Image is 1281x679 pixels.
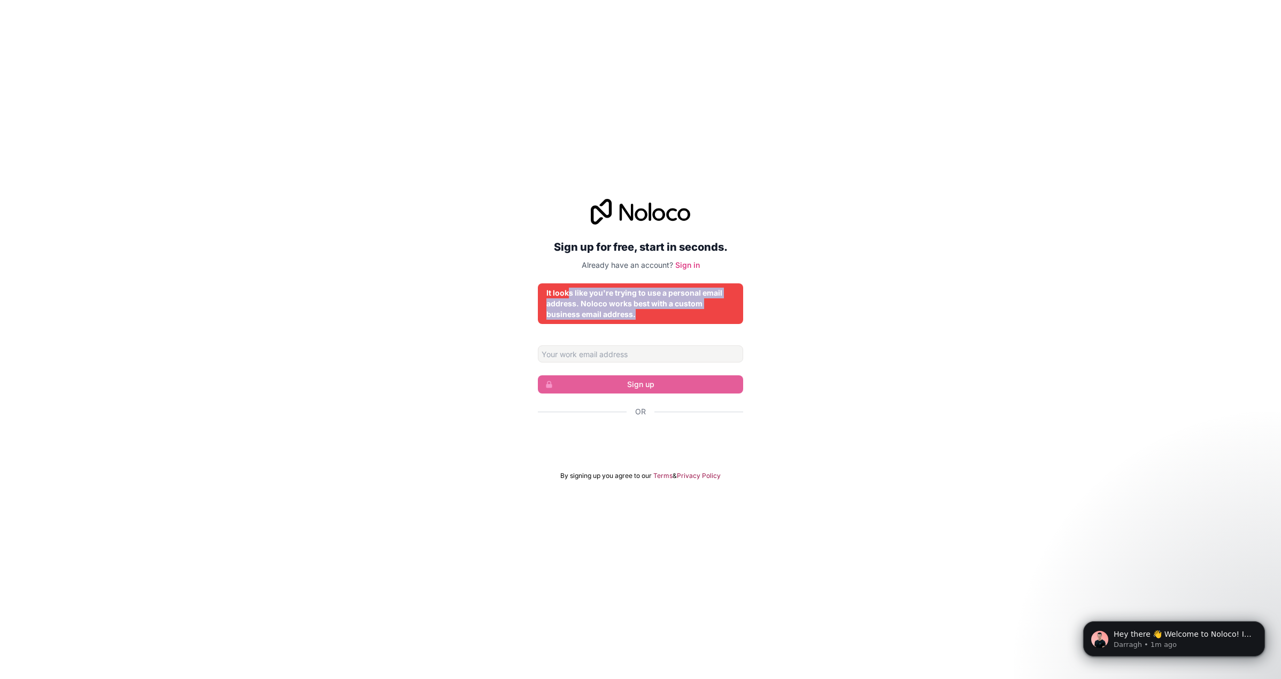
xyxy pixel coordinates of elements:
[653,472,673,480] a: Terms
[675,260,700,269] a: Sign in
[582,260,673,269] span: Already have an account?
[538,375,743,393] button: Sign up
[1067,599,1281,674] iframe: Intercom notifications message
[560,472,652,480] span: By signing up you agree to our
[677,472,721,480] a: Privacy Policy
[538,345,743,362] input: Email address
[673,472,677,480] span: &
[546,288,735,320] div: It looks like you're trying to use a personal email address. Noloco works best with a custom busi...
[533,429,748,452] iframe: Bouton "Se connecter avec Google"
[635,406,646,417] span: Or
[538,237,743,257] h2: Sign up for free, start in seconds.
